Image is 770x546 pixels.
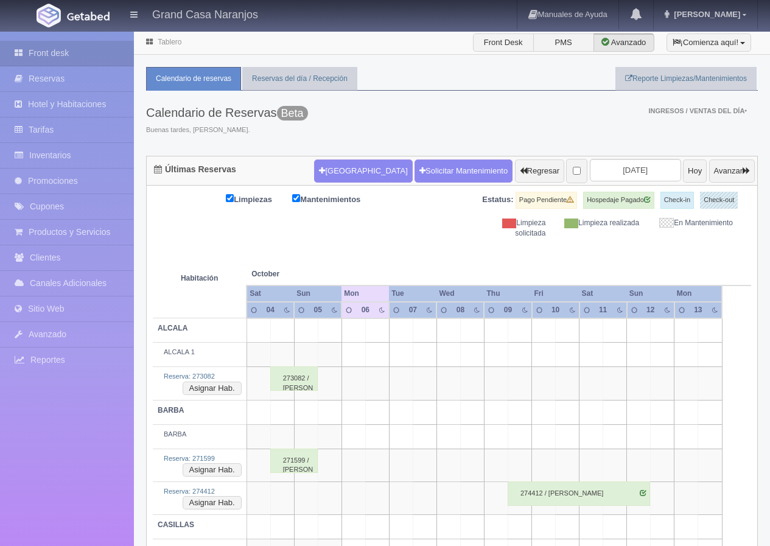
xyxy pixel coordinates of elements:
label: Mantenimientos [292,192,379,206]
span: Buenas tardes, [PERSON_NAME]. [146,125,308,135]
button: Hoy [683,159,707,183]
div: 271599 / [PERSON_NAME] [PERSON_NAME] [270,449,318,473]
span: Beta [277,106,308,121]
span: October [251,269,337,279]
div: 273082 / [PERSON_NAME] [270,366,318,391]
label: Front Desk [473,33,534,52]
div: 274412 / [PERSON_NAME] [508,481,650,506]
button: Avanzar [709,159,755,183]
th: Wed [436,285,484,302]
button: Asignar Hab. [183,463,242,477]
button: ¡Comienza aquí! [667,33,751,52]
a: Reserva: 271599 [164,455,215,462]
button: Asignar Hab. [183,382,242,395]
div: ALCALA 1 [158,348,242,357]
button: [GEOGRAPHIC_DATA] [314,159,412,183]
input: Limpiezas [226,194,234,202]
h4: Últimas Reservas [154,165,236,174]
b: CASILLAS [158,520,194,529]
th: Mon [674,285,722,302]
th: Tue [389,285,436,302]
th: Sun [627,285,674,302]
a: Tablero [158,38,181,46]
th: Thu [484,285,531,302]
th: Sat [247,285,294,302]
div: Limpieza solicitada [461,218,555,239]
label: Limpiezas [226,192,290,206]
th: Sat [579,285,627,302]
div: BARBA [158,430,242,439]
label: Check-out [700,192,738,209]
th: Mon [341,285,389,302]
label: Avanzado [593,33,654,52]
div: 06 [359,305,373,315]
div: 11 [596,305,610,315]
label: Hospedaje Pagado [583,192,654,209]
div: 12 [643,305,657,315]
h3: Calendario de Reservas [146,106,308,119]
th: Fri [532,285,579,302]
a: Reporte Limpiezas/Mantenimientos [615,67,757,91]
div: 08 [453,305,467,315]
div: 13 [691,305,705,315]
div: Limpieza realizada [555,218,648,228]
th: Sun [294,285,341,302]
b: BARBA [158,406,184,415]
strong: Habitación [181,274,218,282]
h4: Grand Casa Naranjos [152,6,258,21]
div: En Mantenimiento [648,218,742,228]
div: 04 [264,305,278,315]
img: Getabed [37,4,61,27]
a: Solicitar Mantenimiento [415,159,513,183]
span: [PERSON_NAME] [671,10,740,19]
a: Reserva: 274412 [164,488,215,495]
img: Getabed [67,12,110,21]
div: 05 [311,305,325,315]
input: Mantenimientos [292,194,300,202]
label: Check-in [660,192,694,209]
button: Regresar [515,159,564,183]
label: PMS [533,33,594,52]
button: Asignar Hab. [183,496,242,509]
div: 10 [548,305,562,315]
b: ALCALA [158,324,187,332]
div: 09 [501,305,515,315]
a: Reserva: 273082 [164,373,215,380]
label: Pago Pendiente [516,192,577,209]
label: Estatus: [482,194,513,206]
a: Calendario de reservas [146,67,241,91]
div: 07 [406,305,420,315]
a: Reservas del día / Recepción [242,67,357,91]
span: Ingresos / Ventas del día [648,107,747,114]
